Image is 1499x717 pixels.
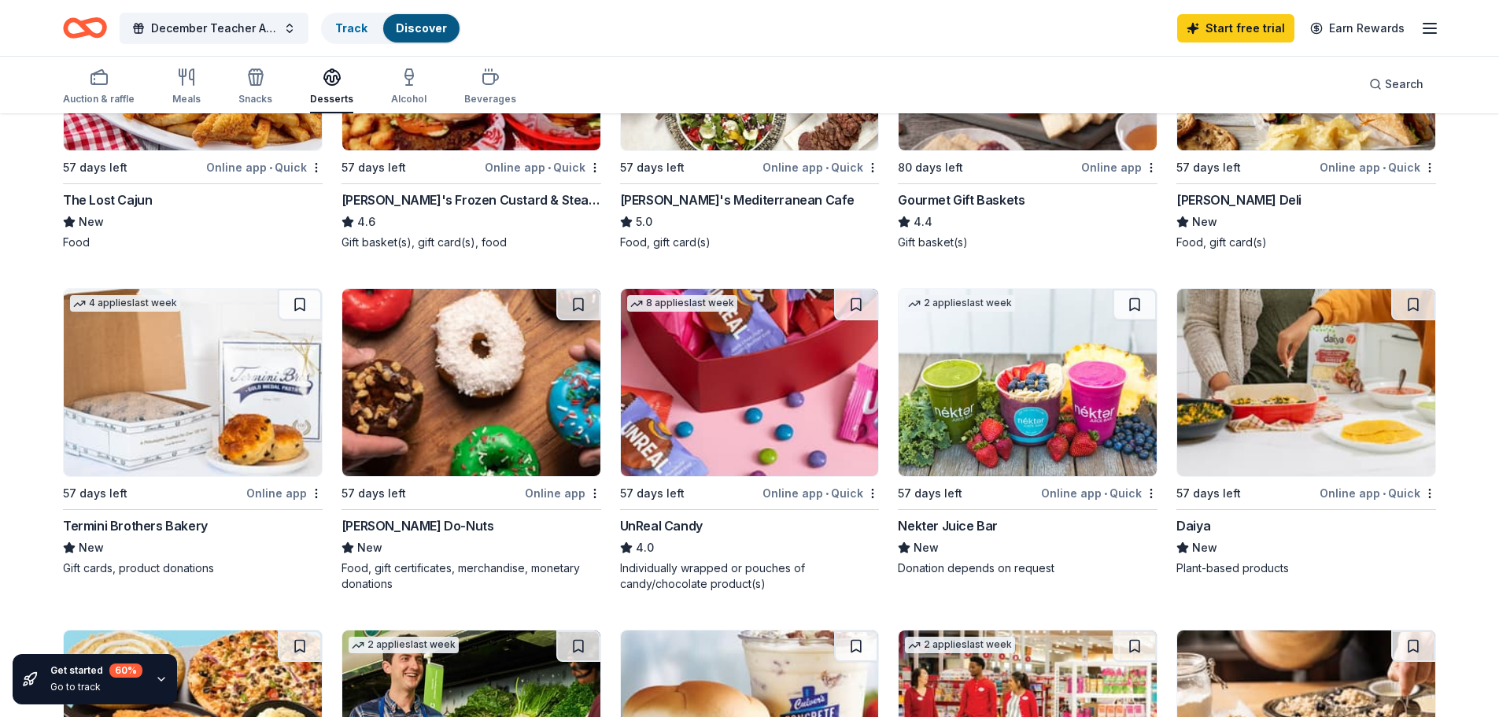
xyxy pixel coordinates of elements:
[342,190,601,209] div: [PERSON_NAME]'s Frozen Custard & Steakburgers
[627,295,737,312] div: 8 applies last week
[914,213,932,231] span: 4.4
[151,19,277,38] span: December Teacher Appreciation Event
[905,637,1015,653] div: 2 applies last week
[70,295,180,312] div: 4 applies last week
[342,289,600,476] img: Image for Shipley Do-Nuts
[620,158,685,177] div: 57 days left
[342,158,406,177] div: 57 days left
[172,61,201,113] button: Meals
[762,483,879,503] div: Online app Quick
[109,663,142,678] div: 60 %
[1177,289,1435,476] img: Image for Daiya
[620,288,880,592] a: Image for UnReal Candy8 applieslast week57 days leftOnline app•QuickUnReal Candy4.0Individually w...
[246,483,323,503] div: Online app
[63,158,127,177] div: 57 days left
[238,93,272,105] div: Snacks
[464,93,516,105] div: Beverages
[1357,68,1436,100] button: Search
[1385,75,1423,94] span: Search
[64,289,322,476] img: Image for Termini Brothers Bakery
[1176,190,1301,209] div: [PERSON_NAME] Deli
[269,161,272,174] span: •
[898,190,1025,209] div: Gourmet Gift Baskets
[63,61,135,113] button: Auction & raffle
[1320,483,1436,503] div: Online app Quick
[1301,14,1414,43] a: Earn Rewards
[79,213,104,231] span: New
[621,289,879,476] img: Image for UnReal Candy
[1192,213,1217,231] span: New
[548,161,551,174] span: •
[335,21,367,35] a: Track
[349,637,459,653] div: 2 applies last week
[762,157,879,177] div: Online app Quick
[905,295,1015,312] div: 2 applies last week
[898,516,998,535] div: Nekter Juice Bar
[310,61,353,113] button: Desserts
[898,560,1157,576] div: Donation depends on request
[899,289,1157,476] img: Image for Nekter Juice Bar
[63,288,323,576] a: Image for Termini Brothers Bakery4 applieslast week57 days leftOnline appTermini Brothers BakeryN...
[1176,288,1436,576] a: Image for Daiya57 days leftOnline app•QuickDaiyaNewPlant-based products
[391,93,426,105] div: Alcohol
[79,538,104,557] span: New
[342,560,601,592] div: Food, gift certificates, merchandise, monetary donations
[1383,161,1386,174] span: •
[63,235,323,250] div: Food
[620,560,880,592] div: Individually wrapped or pouches of candy/chocolate product(s)
[1383,487,1386,500] span: •
[1041,483,1157,503] div: Online app Quick
[391,61,426,113] button: Alcohol
[396,21,447,35] a: Discover
[1081,157,1157,177] div: Online app
[1104,487,1107,500] span: •
[898,235,1157,250] div: Gift basket(s)
[321,13,461,44] button: TrackDiscover
[63,93,135,105] div: Auction & raffle
[898,484,962,503] div: 57 days left
[342,288,601,592] a: Image for Shipley Do-Nuts57 days leftOnline app[PERSON_NAME] Do-NutsNewFood, gift certificates, m...
[1176,560,1436,576] div: Plant-based products
[1176,158,1241,177] div: 57 days left
[50,681,142,693] div: Go to track
[63,9,107,46] a: Home
[898,158,963,177] div: 80 days left
[50,663,142,678] div: Get started
[464,61,516,113] button: Beverages
[620,235,880,250] div: Food, gift card(s)
[172,93,201,105] div: Meals
[485,157,601,177] div: Online app Quick
[120,13,308,44] button: December Teacher Appreciation Event
[620,484,685,503] div: 57 days left
[1177,14,1294,43] a: Start free trial
[636,213,652,231] span: 5.0
[342,484,406,503] div: 57 days left
[1192,538,1217,557] span: New
[63,190,152,209] div: The Lost Cajun
[1176,516,1210,535] div: Daiya
[342,235,601,250] div: Gift basket(s), gift card(s), food
[1320,157,1436,177] div: Online app Quick
[310,93,353,105] div: Desserts
[825,487,829,500] span: •
[914,538,939,557] span: New
[206,157,323,177] div: Online app Quick
[357,213,375,231] span: 4.6
[63,516,208,535] div: Termini Brothers Bakery
[620,190,855,209] div: [PERSON_NAME]'s Mediterranean Cafe
[898,288,1157,576] a: Image for Nekter Juice Bar2 applieslast week57 days leftOnline app•QuickNekter Juice BarNewDonati...
[238,61,272,113] button: Snacks
[825,161,829,174] span: •
[1176,484,1241,503] div: 57 days left
[63,560,323,576] div: Gift cards, product donations
[620,516,703,535] div: UnReal Candy
[636,538,654,557] span: 4.0
[342,516,494,535] div: [PERSON_NAME] Do-Nuts
[63,484,127,503] div: 57 days left
[1176,235,1436,250] div: Food, gift card(s)
[525,483,601,503] div: Online app
[357,538,382,557] span: New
